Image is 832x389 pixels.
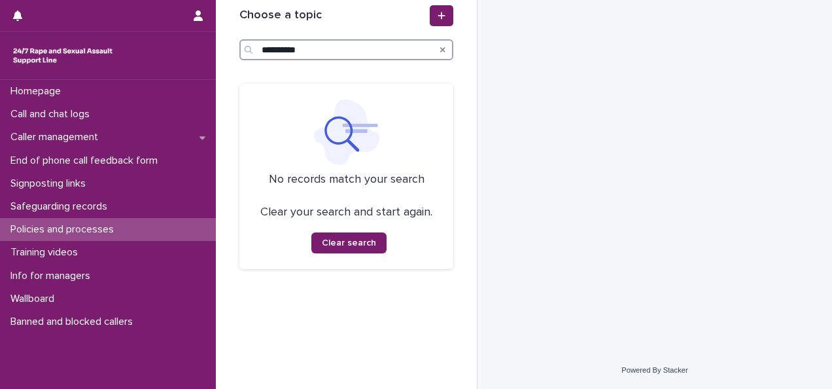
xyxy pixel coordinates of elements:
[260,206,432,220] p: Clear your search and start again.
[239,9,427,23] h1: Choose a topic
[5,200,118,213] p: Safeguarding records
[621,366,687,374] a: Powered By Stacker
[5,246,88,259] p: Training videos
[5,316,143,328] p: Banned and blocked callers
[255,173,438,187] p: No records match your search
[5,293,65,305] p: Wallboard
[5,155,168,167] p: End of phone call feedback form
[322,238,376,248] span: Clear search
[5,177,96,190] p: Signposting links
[5,131,109,143] p: Caller management
[311,232,387,253] button: Clear search
[5,108,100,120] p: Call and chat logs
[5,270,101,282] p: Info for managers
[10,43,115,69] img: rhQMoQhaT3yELyF149Cw
[5,223,124,236] p: Policies and processes
[239,39,453,60] input: Search
[5,85,71,98] p: Homepage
